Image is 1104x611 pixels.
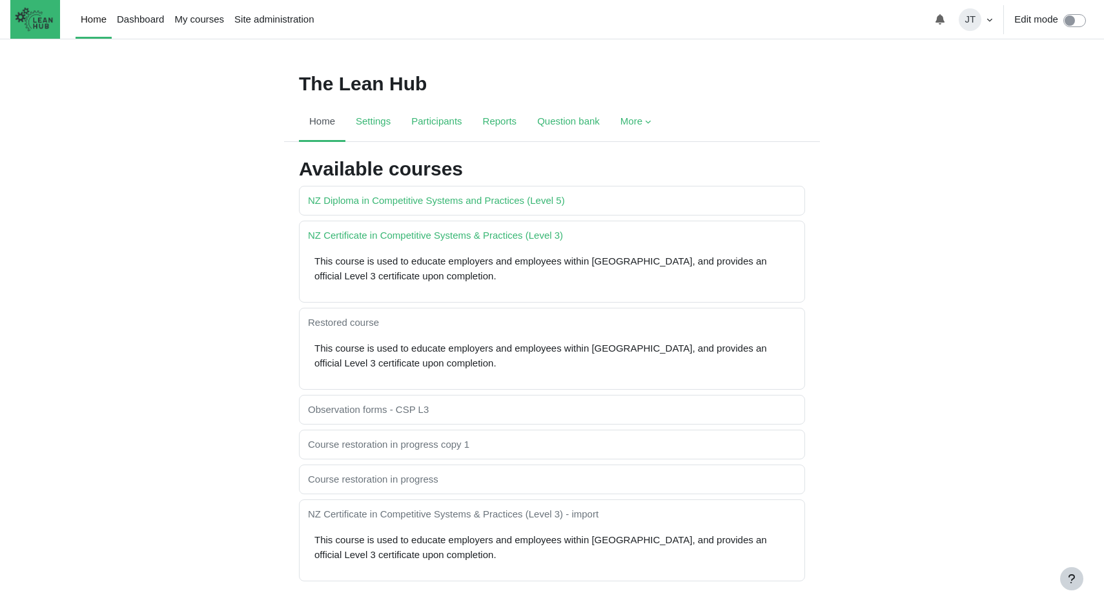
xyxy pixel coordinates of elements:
[10,3,57,36] img: The Lean Hub
[1050,559,1091,598] iframe: chat widget
[314,254,796,283] p: This course is used to educate employers and employees within [GEOGRAPHIC_DATA], and provides an ...
[959,8,981,31] span: JT
[308,230,563,241] a: NZ Certificate in Competitive Systems & Practices (Level 3)
[401,103,472,142] a: Participants
[299,103,345,142] a: Home
[308,474,438,485] a: Course restoration in progress
[473,103,527,142] a: Reports
[308,317,379,328] a: Restored course
[289,152,815,602] section: Content
[527,103,610,142] a: Question bank
[299,157,805,181] h2: Available courses
[308,439,469,450] a: Course restoration in progress copy 1
[314,341,796,370] p: This course is used to educate employers and employees within [GEOGRAPHIC_DATA], and provides an ...
[314,533,796,562] p: This course is used to educate employers and employees within [GEOGRAPHIC_DATA], and provides an ...
[345,103,401,142] a: Settings
[1014,12,1058,27] label: Edit mode
[308,404,429,415] a: Observation forms - CSP L3
[308,508,598,519] a: NZ Certificate in Competitive Systems & Practices (Level 3) - import
[308,195,565,206] a: NZ Diploma in Competitive Systems and Practices (Level 5)
[610,103,661,142] a: More
[299,72,427,95] h1: The Lean Hub
[935,14,945,25] i: Toggle notifications menu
